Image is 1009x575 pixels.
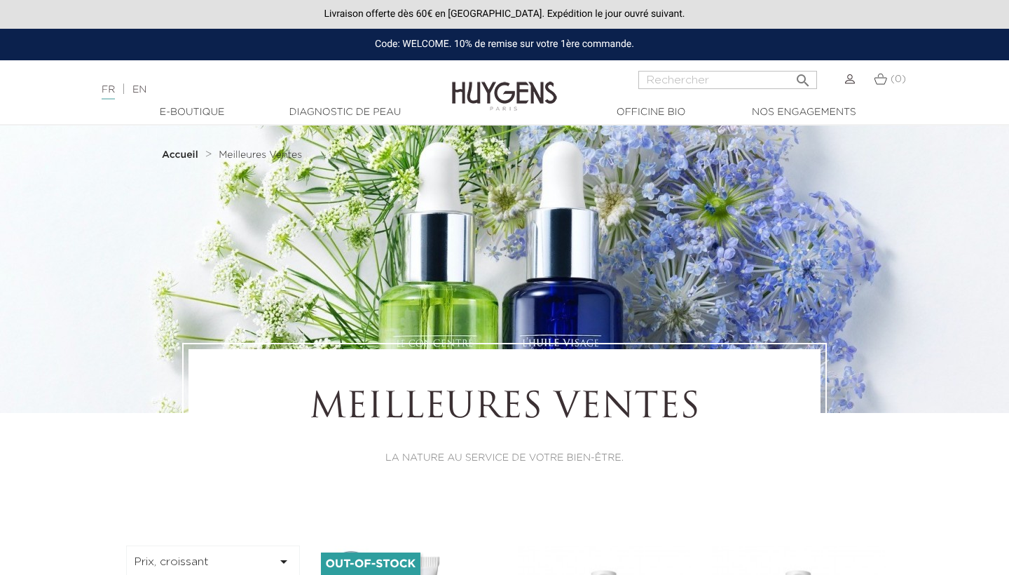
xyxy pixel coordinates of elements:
[638,71,817,89] input: Rechercher
[162,150,198,160] strong: Accueil
[795,68,811,85] i: 
[227,388,782,430] h1: Meilleures Ventes
[219,150,302,160] span: Meilleures Ventes
[275,553,292,570] i: 
[790,67,816,86] button: 
[132,85,146,95] a: EN
[102,85,115,100] a: FR
[162,149,201,161] a: Accueil
[581,105,721,120] a: Officine Bio
[95,81,410,98] div: |
[275,105,415,120] a: Diagnostic de peau
[219,149,302,161] a: Meilleures Ventes
[452,59,557,113] img: Huygens
[891,74,906,84] span: (0)
[734,105,874,120] a: Nos engagements
[122,105,262,120] a: E-Boutique
[227,451,782,466] p: LA NATURE AU SERVICE DE VOTRE BIEN-ÊTRE.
